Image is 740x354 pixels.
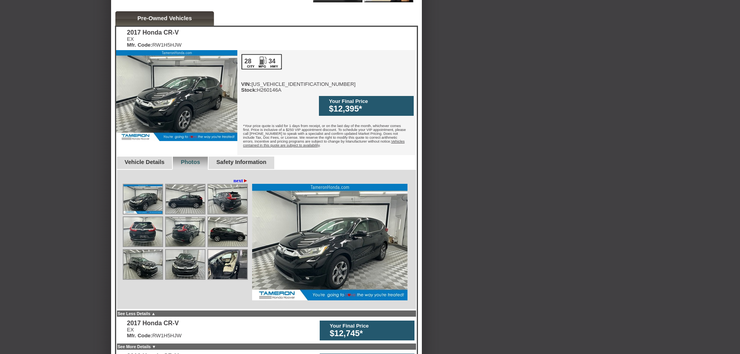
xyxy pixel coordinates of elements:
div: EX RW1H5HJW [127,36,181,48]
img: Image.aspx [252,184,407,300]
a: Photos [181,159,200,165]
img: Image.aspx [166,217,205,246]
a: Vehicle Details [125,159,165,165]
img: 2017 Honda CR-V [116,50,237,141]
b: Mfr. Code: [127,42,152,48]
b: Stock: [241,87,257,93]
div: Your Final Price [329,98,410,104]
img: Image.aspx [124,217,162,246]
img: Image.aspx [124,250,162,279]
div: 2017 Honda CR-V [127,29,181,36]
img: Image.aspx [208,250,247,279]
div: [US_VEHICLE_IDENTIFICATION_NUMBER] H260146A [241,54,356,93]
div: $12,745* [330,329,411,338]
u: Vehicles contained in this quote are subject to availability [243,140,405,147]
div: *Your price quote is valid for 1 days from receipt, or on the last day of the month, whichever co... [237,118,416,155]
div: 28 [244,58,252,65]
a: See Less Details ▲ [118,311,156,316]
img: Image.aspx [166,185,205,214]
b: VIN: [241,81,252,87]
img: Image.aspx [166,250,205,279]
b: Mfr. Code: [127,333,152,338]
img: Image.aspx [208,185,247,214]
div: $12,395* [329,104,410,114]
div: EX RW1H5HJW [127,327,181,338]
img: Image.aspx [208,217,247,246]
a: See More Details ▼ [118,344,156,349]
a: next► [233,178,248,184]
img: Image.aspx [124,185,162,214]
span: ► [243,178,248,183]
a: Pre-Owned Vehicles [138,15,192,21]
div: 34 [268,58,276,65]
div: Your Final Price [330,323,411,329]
div: 2017 Honda CR-V [127,320,181,327]
a: Safety Information [216,159,266,165]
